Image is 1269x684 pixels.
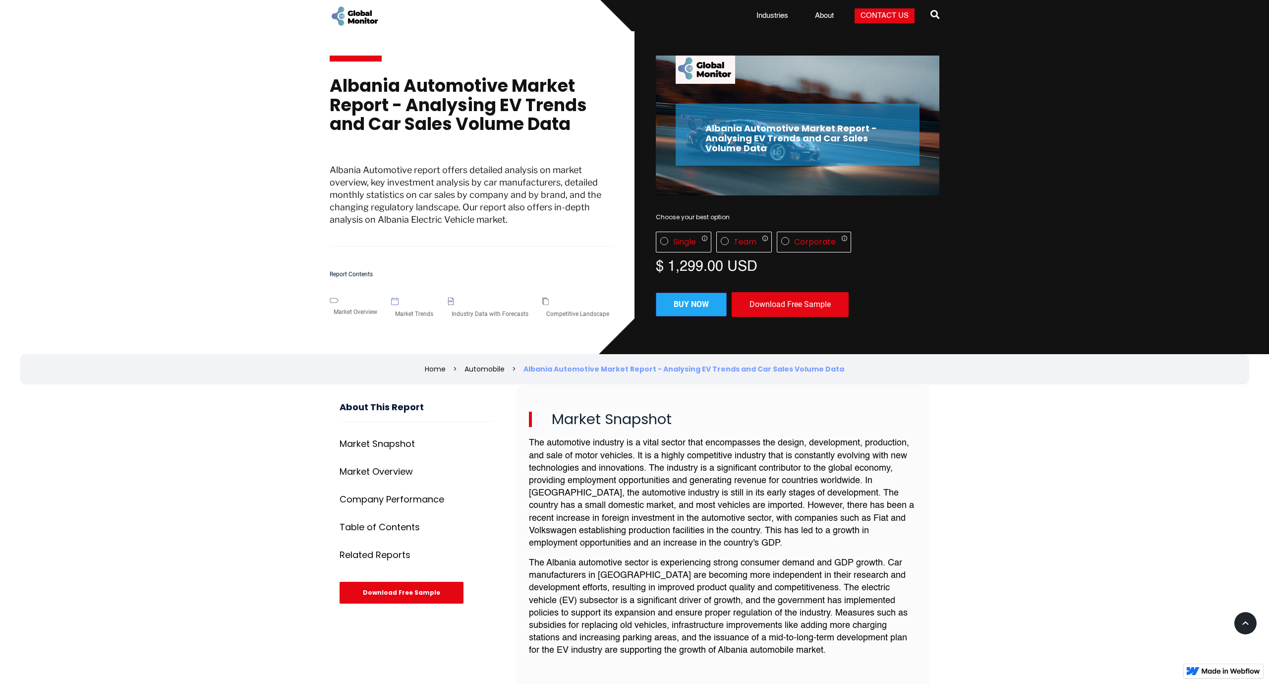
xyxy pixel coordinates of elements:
[656,257,939,272] div: $ 1,299.00 USD
[930,7,939,21] span: 
[340,439,415,449] div: Market Snapshot
[523,364,844,374] div: Albania Automotive Market Report - Analysing EV Trends and Car Sales Volume Data
[340,467,413,477] div: Market Overview
[340,522,420,532] div: Table of Contents
[340,434,493,454] a: Market Snapshot
[330,5,379,27] a: home
[656,212,939,222] div: Choose your best option
[340,582,463,604] div: Download Free Sample
[340,545,493,565] a: Related Reports
[750,11,794,21] a: Industries
[512,364,516,374] div: >
[734,237,756,247] div: Team
[464,364,505,374] a: Automobile
[453,364,457,374] div: >
[1202,668,1260,674] img: Made in Webflow
[529,557,917,657] p: The Albania automotive sector is experiencing strong consumer demand and GDP growth. Car manufact...
[809,11,840,21] a: About
[330,164,613,247] p: Albania Automotive report offers detailed analysis on market overview, key investment analysis by...
[855,8,915,23] a: Contact Us
[340,462,493,482] a: Market Overview
[340,495,444,504] div: Company Performance
[930,6,939,26] a: 
[425,364,446,374] a: Home
[391,305,437,323] div: Market Trends
[340,490,493,509] a: Company Performance
[330,76,613,144] h1: Albania Automotive Market Report - Analysing EV Trends and Car Sales Volume Data
[340,402,493,423] h3: About This Report
[448,305,532,323] div: Industry Data with Forecasts
[656,232,939,252] div: License
[330,271,613,278] h5: Report Contents
[330,303,381,321] div: Market Overview
[794,237,836,247] div: Corporate
[732,292,849,317] div: Download Free Sample
[529,412,917,428] h2: Market Snapshot
[656,293,727,316] a: Buy now
[340,517,493,537] a: Table of Contents
[529,437,917,550] p: The automotive industry is a vital sector that encompasses the design, development, production, a...
[673,237,696,247] div: Single
[542,305,613,323] div: Competitive Landscape
[340,550,410,560] div: Related Reports
[705,124,890,153] h2: Albania Automotive Market Report - Analysing EV Trends and Car Sales Volume Data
